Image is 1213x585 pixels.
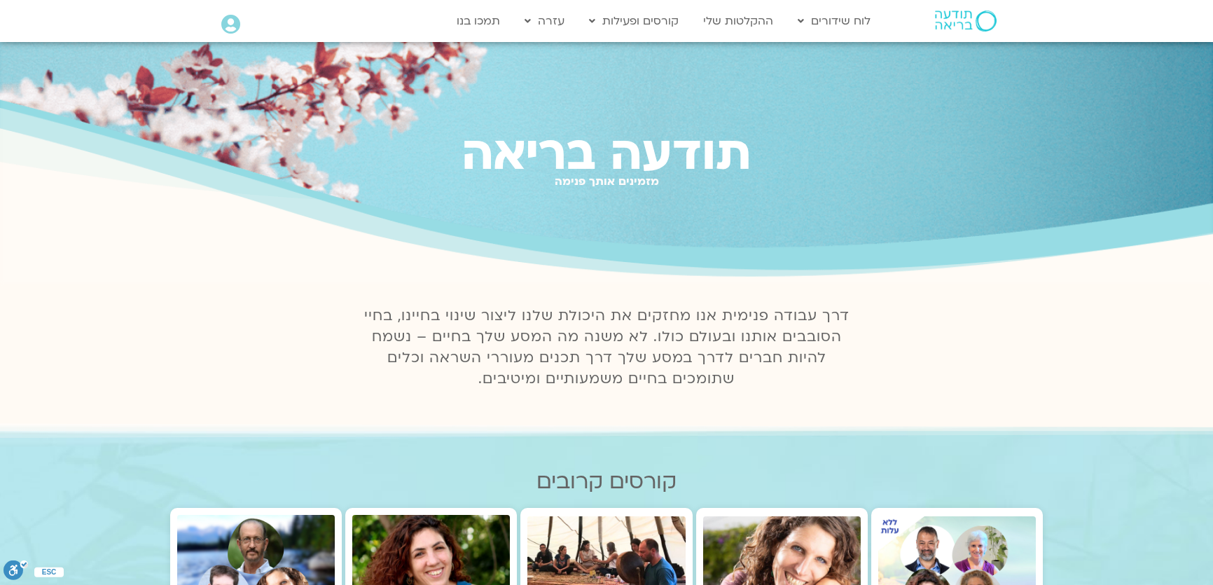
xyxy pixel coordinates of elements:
a: ההקלטות שלי [696,8,780,34]
p: דרך עבודה פנימית אנו מחזקים את היכולת שלנו ליצור שינוי בחיינו, בחיי הסובבים אותנו ובעולם כולו. לא... [356,305,857,390]
a: קורסים ופעילות [582,8,686,34]
a: לוח שידורים [791,8,878,34]
a: תמכו בנו [450,8,507,34]
a: עזרה [518,8,571,34]
img: תודעה בריאה [935,11,997,32]
h2: קורסים קרובים [170,469,1043,494]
